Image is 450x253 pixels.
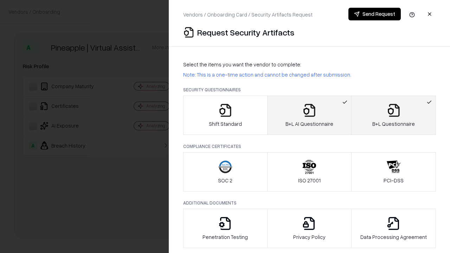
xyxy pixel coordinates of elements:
[348,8,401,20] button: Send Request
[218,177,232,184] p: SOC 2
[293,233,326,241] p: Privacy Policy
[267,152,352,192] button: ISO 27001
[267,96,352,135] button: B+L AI Questionnaire
[183,61,436,68] p: Select the items you want the vendor to complete:
[183,71,436,78] p: Note: This is a one-time action and cannot be changed after submission.
[351,209,436,248] button: Data Processing Agreement
[267,209,352,248] button: Privacy Policy
[183,96,268,135] button: Shift Standard
[384,177,404,184] p: PCI-DSS
[183,209,268,248] button: Penetration Testing
[351,96,436,135] button: B+L Questionnaire
[202,233,248,241] p: Penetration Testing
[298,177,321,184] p: ISO 27001
[183,87,436,93] p: Security Questionnaires
[351,152,436,192] button: PCI-DSS
[197,27,294,38] p: Request Security Artifacts
[360,233,427,241] p: Data Processing Agreement
[372,120,415,128] p: B+L Questionnaire
[183,143,436,149] p: Compliance Certificates
[209,120,242,128] p: Shift Standard
[183,11,313,18] p: Vendors / Onboarding Card / Security Artifacts Request
[183,200,436,206] p: Additional Documents
[183,152,268,192] button: SOC 2
[285,120,333,128] p: B+L AI Questionnaire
